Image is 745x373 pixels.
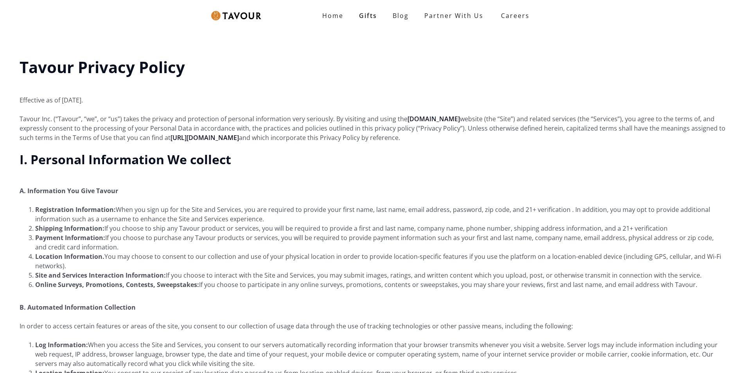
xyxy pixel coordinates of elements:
strong: Site and Services Interaction Information: [35,271,166,280]
p: In order to access certain features or areas of the site, you consent to our collection of usage ... [20,321,725,331]
a: Home [314,8,351,23]
a: [DOMAIN_NAME] [408,115,460,123]
strong: B. Automated Information Collection [20,303,136,312]
a: [URL][DOMAIN_NAME] [171,133,239,142]
strong: Log Information: [35,341,88,349]
strong: Shipping Information: [35,224,104,233]
li: If you choose to purchase any Tavour products or services, you will be required to provide paymen... [35,233,725,252]
strong: Online Surveys, Promotions, Contests, Sweepstakes: [35,280,199,289]
li: When you sign up for the Site and Services, you are required to provide your first name, last nam... [35,205,725,224]
a: Blog [385,8,416,23]
li: When you access the Site and Services, you consent to our servers automatically recording informa... [35,340,725,368]
strong: Home [322,11,343,20]
strong: Registration Information: [35,205,116,214]
strong: A. Information You Give Tavour [20,186,118,195]
li: If you choose to ship any Tavour product or services, you will be required to provide a first and... [35,224,725,233]
strong: Careers [501,8,530,23]
a: Partner With Us [416,8,491,23]
strong: Tavour Privacy Policy [20,56,185,78]
strong: I. Personal Information We collect [20,151,231,168]
li: If you choose to interact with the Site and Services, you may submit images, ratings, and written... [35,271,725,280]
strong: Location Information. [35,252,104,261]
p: Tavour Inc. (“Tavour”, “we”, or “us”) takes the privacy and protection of personal information ve... [20,114,725,142]
li: You may choose to consent to our collection and use of your physical location in order to provide... [35,252,725,271]
p: Effective as of [DATE]. [20,86,725,105]
a: Careers [491,5,535,27]
strong: Payment Information: [35,233,105,242]
li: If you choose to participate in any online surveys, promotions, contents or sweepstakes, you may ... [35,280,725,289]
a: Gifts [351,8,385,23]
